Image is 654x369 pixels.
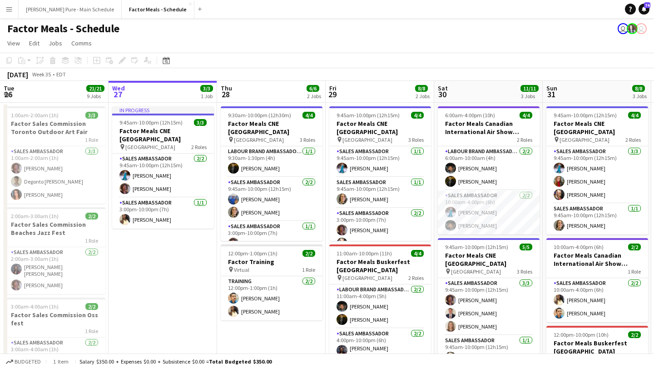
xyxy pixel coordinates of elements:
[221,258,322,266] h3: Factor Training
[302,112,315,119] span: 4/4
[438,120,540,136] h3: Factor Meals Canadian International Air Show [GEOGRAPHIC_DATA]
[4,311,105,327] h3: Factor Sales Commission Oss fest
[411,250,424,257] span: 4/4
[627,23,638,34] app-user-avatar: Ashleigh Rains
[520,112,532,119] span: 4/4
[329,258,431,274] h3: Factor Meals Buskerfest [GEOGRAPHIC_DATA]
[307,93,321,100] div: 2 Jobs
[546,120,648,136] h3: Factor Meals CNE [GEOGRAPHIC_DATA]
[201,93,213,100] div: 1 Job
[307,85,319,92] span: 6/6
[438,190,540,234] app-card-role: Sales Ambassador2/210:00am-4:00pm (6h)[PERSON_NAME][PERSON_NAME]
[546,106,648,234] div: 9:45am-10:00pm (12h15m)4/4Factor Meals CNE [GEOGRAPHIC_DATA] [GEOGRAPHIC_DATA]2 RolesSales Ambass...
[85,328,98,334] span: 1 Role
[112,154,214,198] app-card-role: Sales Ambassador2/29:45am-10:00pm (12h15m)[PERSON_NAME][PERSON_NAME]
[200,85,213,92] span: 3/3
[221,221,322,252] app-card-role: Sales Ambassador1/13:00pm-10:00pm (7h)[PERSON_NAME]
[628,331,641,338] span: 2/2
[234,136,284,143] span: [GEOGRAPHIC_DATA]
[520,85,539,92] span: 11/11
[644,2,650,8] span: 74
[4,84,14,92] span: Tue
[234,266,249,273] span: Virtual
[546,84,557,92] span: Sun
[636,23,647,34] app-user-avatar: Tifany Scifo
[628,244,641,250] span: 2/2
[11,112,59,119] span: 1:00am-2:00am (1h)
[11,213,59,219] span: 2:00am-3:00am (1h)
[30,71,53,78] span: Week 35
[445,244,508,250] span: 9:45am-10:00pm (12h15m)
[112,106,214,229] app-job-card: In progress9:45am-10:00pm (12h15m)3/3Factor Meals CNE [GEOGRAPHIC_DATA] [GEOGRAPHIC_DATA]2 RolesS...
[4,220,105,237] h3: Factor Sales Commission Beaches Jazz Fest
[85,136,98,143] span: 1 Role
[221,276,322,320] app-card-role: Training2/212:00pm-1:00pm (1h)[PERSON_NAME][PERSON_NAME]
[209,358,272,365] span: Total Budgeted $350.00
[628,268,641,275] span: 1 Role
[546,238,648,322] app-job-card: 10:00am-4:00pm (6h)2/2Factor Meals Canadian International Air Show [GEOGRAPHIC_DATA]1 RoleSales A...
[337,250,392,257] span: 11:00am-10:00pm (11h)
[4,37,24,49] a: View
[546,146,648,204] app-card-role: Sales Ambassador3/39:45am-10:00pm (12h15m)[PERSON_NAME][PERSON_NAME][PERSON_NAME]
[2,89,14,100] span: 26
[451,268,501,275] span: [GEOGRAPHIC_DATA]
[329,284,431,329] app-card-role: Labour Brand Ambassadors2/211:00am-4:00pm (5h)[PERSON_NAME][PERSON_NAME]
[302,250,315,257] span: 2/2
[438,146,540,190] app-card-role: Labour Brand Ambassadors2/26:00am-10:00am (4h)[PERSON_NAME][PERSON_NAME]
[554,112,617,119] span: 9:45am-10:00pm (12h15m)
[85,112,98,119] span: 3/3
[4,106,105,204] div: 1:00am-2:00am (1h)3/3Factor Sales Commission Toronto Outdoor Art Fair1 RoleSales Ambassador3/31:0...
[4,146,105,204] app-card-role: Sales Ambassador3/31:00am-2:00am (1h)[PERSON_NAME]Degonto [PERSON_NAME][PERSON_NAME]
[554,331,609,338] span: 12:00pm-10:00pm (10h)
[112,127,214,143] h3: Factor Meals CNE [GEOGRAPHIC_DATA]
[221,120,322,136] h3: Factor Meals CNE [GEOGRAPHIC_DATA]
[29,39,40,47] span: Edit
[4,247,105,294] app-card-role: Sales Ambassador2/22:00am-3:00am (1h)[PERSON_NAME] [PERSON_NAME][PERSON_NAME]
[517,136,532,143] span: 2 Roles
[436,89,448,100] span: 30
[112,84,125,92] span: Wed
[416,93,430,100] div: 2 Jobs
[546,278,648,322] app-card-role: Sales Ambassador2/210:00am-4:00pm (6h)[PERSON_NAME][PERSON_NAME]
[342,274,392,281] span: [GEOGRAPHIC_DATA]
[111,89,125,100] span: 27
[85,237,98,244] span: 1 Role
[337,112,400,119] span: 9:45am-10:00pm (12h15m)
[11,303,59,310] span: 3:00am-4:00am (1h)
[618,23,629,34] app-user-avatar: Leticia Fayzano
[329,208,431,252] app-card-role: Sales Ambassador2/23:00pm-10:00pm (7h)[PERSON_NAME][PERSON_NAME]
[521,93,538,100] div: 3 Jobs
[517,268,532,275] span: 3 Roles
[438,251,540,268] h3: Factor Meals CNE [GEOGRAPHIC_DATA]
[122,0,194,18] button: Factor Meals - Schedule
[438,278,540,335] app-card-role: Sales Ambassador3/39:45am-10:00pm (12h15m)[PERSON_NAME][PERSON_NAME][PERSON_NAME]
[221,106,322,241] app-job-card: 9:30am-10:00pm (12h30m)4/4Factor Meals CNE [GEOGRAPHIC_DATA] [GEOGRAPHIC_DATA]3 RolesLabour Brand...
[50,358,72,365] span: 1 item
[19,0,122,18] button: [PERSON_NAME] Pure - Main Schedule
[546,339,648,355] h3: Factor Meals Buskerfest [GEOGRAPHIC_DATA]
[639,4,649,15] a: 74
[545,89,557,100] span: 31
[4,120,105,136] h3: Factor Sales Commission Toronto Outdoor Art Fair
[79,358,272,365] div: Salary $350.00 + Expenses $0.00 + Subsistence $0.00 =
[438,106,540,234] div: 6:00am-4:00pm (10h)4/4Factor Meals Canadian International Air Show [GEOGRAPHIC_DATA]2 RolesLabour...
[408,136,424,143] span: 3 Roles
[221,146,322,177] app-card-role: Labour Brand Ambassadors1/19:30am-1:30pm (4h)[PERSON_NAME]
[438,335,540,366] app-card-role: Sales Ambassador1/19:45am-10:00pm (12h15m)[PERSON_NAME]
[221,244,322,320] app-job-card: 12:00pm-1:00pm (1h)2/2Factor Training Virtual1 RoleTraining2/212:00pm-1:00pm (1h)[PERSON_NAME][PE...
[415,85,428,92] span: 8/8
[445,112,495,119] span: 6:00am-4:00pm (10h)
[85,303,98,310] span: 2/2
[194,119,207,126] span: 3/3
[4,207,105,294] div: 2:00am-3:00am (1h)2/2Factor Sales Commission Beaches Jazz Fest1 RoleSales Ambassador2/22:00am-3:0...
[87,93,104,100] div: 9 Jobs
[221,177,322,221] app-card-role: Sales Ambassador2/29:45am-10:00pm (12h15m)[PERSON_NAME][PERSON_NAME]
[329,146,431,177] app-card-role: Sales Ambassador1/19:45am-10:00pm (12h15m)[PERSON_NAME]
[520,244,532,250] span: 5/5
[329,84,337,92] span: Fri
[125,144,175,150] span: [GEOGRAPHIC_DATA]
